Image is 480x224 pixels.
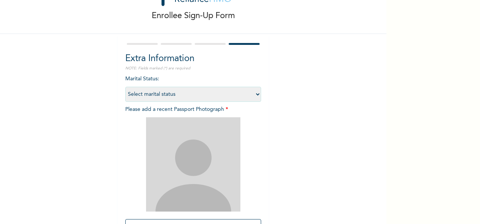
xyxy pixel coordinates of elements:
[125,76,261,97] span: Marital Status :
[146,117,240,212] img: Crop
[125,52,261,66] h2: Extra Information
[152,10,235,22] p: Enrollee Sign-Up Form
[125,66,261,71] p: NOTE: Fields marked (*) are required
